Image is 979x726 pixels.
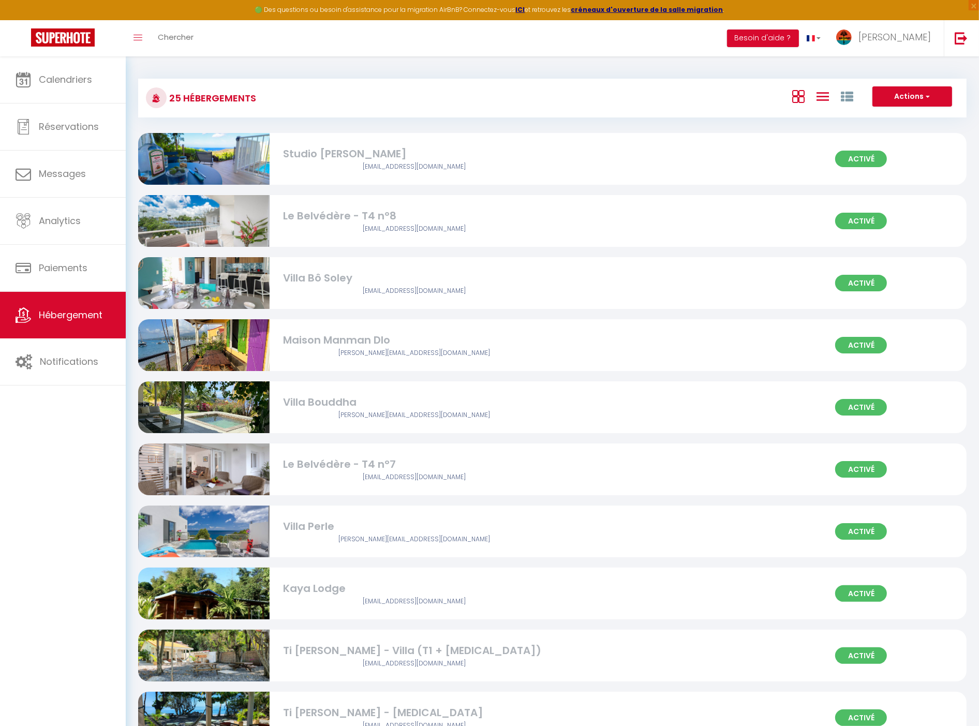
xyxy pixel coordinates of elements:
[727,29,799,47] button: Besoin d'aide ?
[39,308,102,321] span: Hébergement
[858,31,931,43] span: [PERSON_NAME]
[39,261,87,274] span: Paiements
[39,214,81,227] span: Analytics
[283,224,545,234] div: Airbnb
[39,167,86,180] span: Messages
[835,585,887,602] span: Activé
[835,213,887,229] span: Activé
[835,337,887,353] span: Activé
[792,87,805,105] a: Vue en Box
[39,73,92,86] span: Calendriers
[835,399,887,416] span: Activé
[872,86,952,107] button: Actions
[158,32,194,42] span: Chercher
[283,270,545,286] div: Villa Bô Soley
[283,518,545,535] div: Villa Perle
[283,332,545,348] div: Maison Manman Dlo
[283,581,545,597] div: Kaya Lodge
[817,87,829,105] a: Vue en Liste
[835,523,887,540] span: Activé
[835,709,887,726] span: Activé
[283,410,545,420] div: Airbnb
[835,151,887,167] span: Activé
[283,659,545,669] div: Airbnb
[283,394,545,410] div: Villa Bouddha
[150,20,201,56] a: Chercher
[283,286,545,296] div: Airbnb
[835,461,887,478] span: Activé
[835,647,887,664] span: Activé
[283,535,545,544] div: Airbnb
[283,456,545,472] div: Le Belvédère - T4 n°7
[283,472,545,482] div: Airbnb
[841,87,853,105] a: Vue par Groupe
[167,86,256,110] h3: 25 Hébergements
[955,32,968,45] img: logout
[283,348,545,358] div: Airbnb
[828,20,944,56] a: ... [PERSON_NAME]
[31,28,95,47] img: Super Booking
[8,4,39,35] button: Ouvrir le widget de chat LiveChat
[40,355,98,368] span: Notifications
[283,146,545,162] div: Studio [PERSON_NAME]
[283,597,545,606] div: Airbnb
[835,275,887,291] span: Activé
[516,5,525,14] a: ICI
[283,705,545,721] div: Ti [PERSON_NAME] - [MEDICAL_DATA]
[39,120,99,133] span: Réservations
[283,208,545,224] div: Le Belvédère - T4 n°8
[836,29,852,45] img: ...
[283,643,545,659] div: Ti [PERSON_NAME] - Villa (T1 + [MEDICAL_DATA])
[283,162,545,172] div: Airbnb
[571,5,723,14] a: créneaux d'ouverture de la salle migration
